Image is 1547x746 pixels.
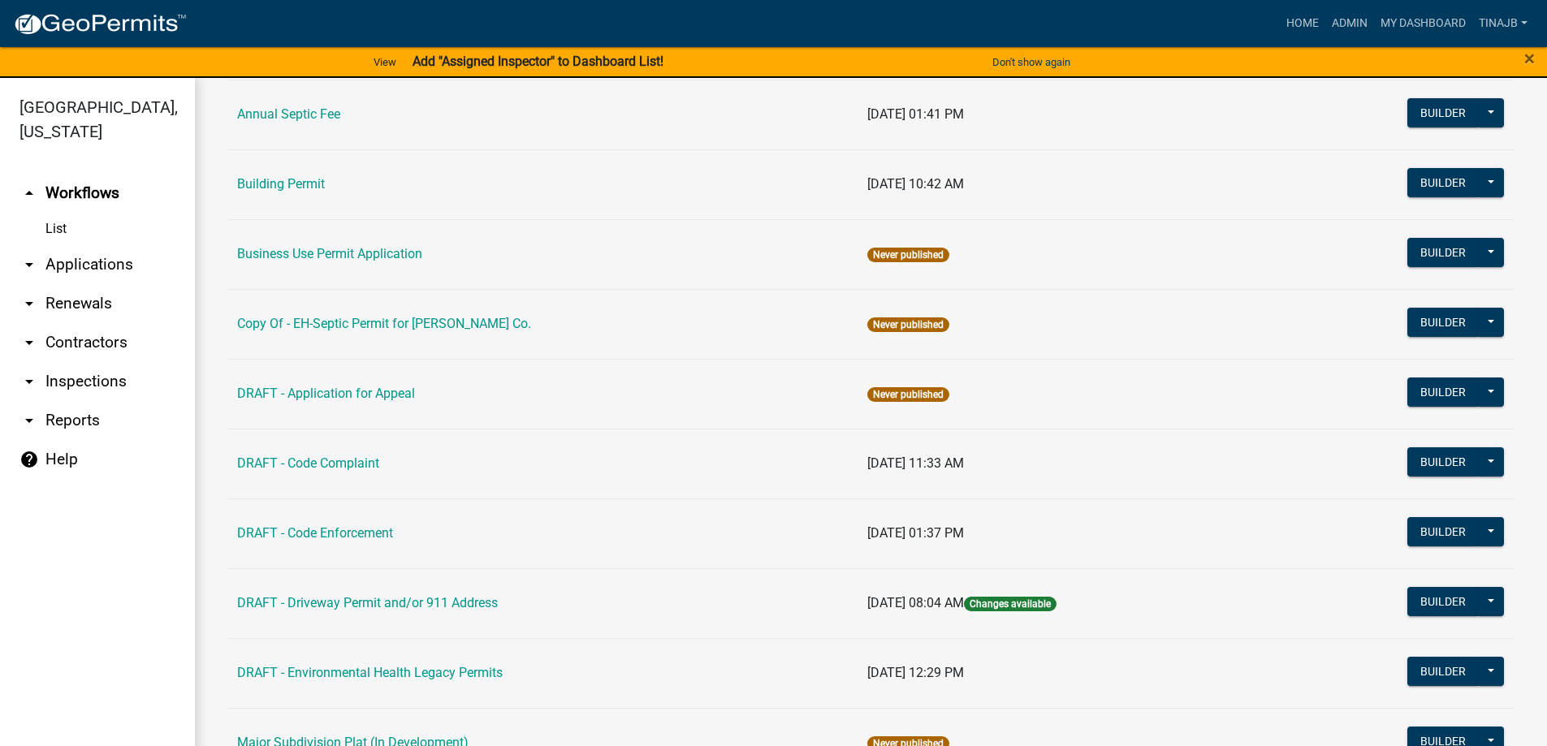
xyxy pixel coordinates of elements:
button: Builder [1407,587,1479,616]
span: Changes available [964,597,1057,611]
a: DRAFT - Driveway Permit and/or 911 Address [237,595,498,610]
a: My Dashboard [1374,8,1472,39]
a: DRAFT - Code Complaint [237,455,379,471]
button: Builder [1407,517,1479,546]
a: Home [1280,8,1325,39]
i: arrow_drop_down [19,294,39,313]
a: Copy Of - EH-Septic Permit for [PERSON_NAME] Co. [237,316,531,331]
a: Annual Septic Fee [237,106,340,122]
i: arrow_drop_up [19,183,39,203]
button: Builder [1407,98,1479,127]
i: arrow_drop_down [19,255,39,274]
i: arrow_drop_down [19,372,39,391]
i: arrow_drop_down [19,411,39,430]
button: Builder [1407,447,1479,476]
span: [DATE] 01:41 PM [867,106,964,122]
span: Never published [867,317,949,332]
button: Builder [1407,168,1479,197]
a: Tinajb [1472,8,1534,39]
span: Never published [867,387,949,402]
span: Never published [867,248,949,262]
i: arrow_drop_down [19,333,39,352]
strong: Add "Assigned Inspector" to Dashboard List! [413,54,663,69]
a: Building Permit [237,176,325,192]
span: [DATE] 10:42 AM [867,176,964,192]
a: Business Use Permit Application [237,246,422,261]
span: [DATE] 08:04 AM [867,595,964,610]
i: help [19,450,39,469]
a: DRAFT - Environmental Health Legacy Permits [237,665,503,680]
span: [DATE] 01:37 PM [867,525,964,541]
button: Don't show again [986,49,1077,75]
button: Builder [1407,308,1479,337]
a: DRAFT - Application for Appeal [237,386,415,401]
span: × [1524,47,1535,70]
button: Builder [1407,657,1479,686]
button: Builder [1407,377,1479,407]
button: Builder [1407,238,1479,267]
button: Close [1524,49,1535,68]
a: View [367,49,403,75]
a: DRAFT - Code Enforcement [237,525,393,541]
a: Admin [1325,8,1374,39]
span: [DATE] 12:29 PM [867,665,964,680]
span: [DATE] 11:33 AM [867,455,964,471]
